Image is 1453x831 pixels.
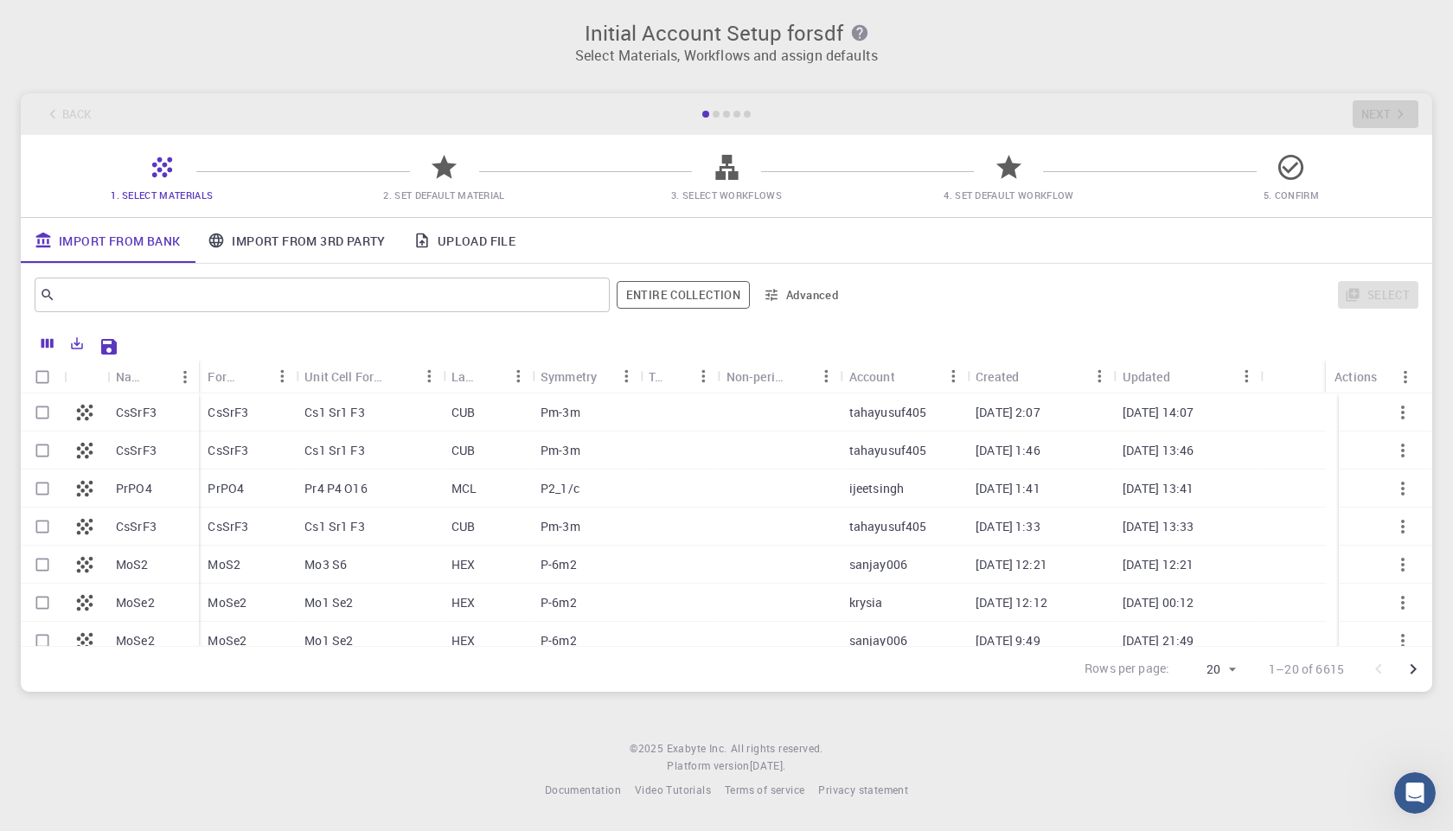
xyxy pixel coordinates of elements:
[304,556,347,573] p: Mo3 S6
[944,189,1073,201] span: 4. Set Default Workflow
[662,362,690,390] button: Sort
[33,329,62,357] button: Columns
[1396,652,1431,687] button: Go to next page
[194,218,399,263] a: Import From 3rd Party
[750,757,786,775] a: [DATE].
[1123,404,1194,421] p: [DATE] 14:07
[92,329,126,364] button: Save Explorer Settings
[541,360,597,393] div: Symmetry
[144,363,171,391] button: Sort
[304,442,365,459] p: Cs1 Sr1 F3
[617,281,750,309] button: Entire collection
[1019,362,1047,390] button: Sort
[208,360,240,393] div: Formula
[841,360,968,393] div: Account
[1394,772,1436,814] iframe: Intercom live chat
[630,740,666,757] span: © 2025
[849,360,895,393] div: Account
[451,518,475,535] p: CUB
[1232,362,1260,390] button: Menu
[240,362,268,390] button: Sort
[62,329,92,357] button: Export
[612,362,640,390] button: Menu
[967,360,1114,393] div: Created
[541,594,577,611] p: P-6m2
[541,404,580,421] p: Pm-3m
[451,480,477,497] p: MCL
[976,360,1019,393] div: Created
[976,594,1047,611] p: [DATE] 12:12
[541,442,580,459] p: Pm-3m
[976,404,1040,421] p: [DATE] 2:07
[1264,189,1319,201] span: 5. Confirm
[268,362,296,390] button: Menu
[64,360,107,393] div: Icon
[304,404,365,421] p: Cs1 Sr1 F3
[383,189,504,201] span: 2. Set Default Material
[1123,556,1194,573] p: [DATE] 12:21
[208,404,248,421] p: CsSrF3
[208,632,246,649] p: MoSe2
[1123,632,1194,649] p: [DATE] 21:49
[813,362,841,390] button: Menu
[785,362,813,390] button: Sort
[617,281,750,309] span: Filter throughout whole library including sets (folders)
[208,594,246,611] p: MoSe2
[1170,362,1198,390] button: Sort
[116,556,149,573] p: MoS2
[1123,518,1194,535] p: [DATE] 13:33
[387,362,415,390] button: Sort
[1114,360,1261,393] div: Updated
[1392,363,1419,391] button: Menu
[1123,360,1170,393] div: Updated
[545,782,621,799] a: Documentation
[208,442,248,459] p: CsSrF3
[976,518,1040,535] p: [DATE] 1:33
[667,740,727,757] a: Exabyte Inc.
[541,632,577,649] p: P-6m2
[757,281,847,309] button: Advanced
[107,360,199,393] div: Name
[1123,594,1194,611] p: [DATE] 00:12
[208,480,244,497] p: PrPO4
[667,741,727,755] span: Exabyte Inc.
[976,556,1047,573] p: [DATE] 12:21
[667,757,749,775] span: Platform version
[116,594,155,611] p: MoSe2
[1123,480,1194,497] p: [DATE] 13:41
[849,518,927,535] p: tahayusuf405
[849,480,905,497] p: ijeetsingh
[31,21,1422,45] h3: Initial Account Setup for sdf
[171,363,199,391] button: Menu
[415,362,443,390] button: Menu
[541,556,577,573] p: P-6m2
[1335,360,1377,393] div: Actions
[818,782,908,799] a: Privacy statement
[116,360,144,393] div: Name
[1086,362,1114,390] button: Menu
[451,404,475,421] p: CUB
[976,480,1040,497] p: [DATE] 1:41
[21,218,194,263] a: Import From Bank
[116,480,152,497] p: PrPO4
[541,480,579,497] p: P2_1/c
[671,189,782,201] span: 3. Select Workflows
[635,782,711,799] a: Video Tutorials
[635,783,711,796] span: Video Tutorials
[849,632,907,649] p: sanjay006
[1085,660,1169,680] p: Rows per page:
[750,758,786,772] span: [DATE] .
[895,362,923,390] button: Sort
[304,480,368,497] p: Pr4 P4 O16
[545,783,621,796] span: Documentation
[451,360,477,393] div: Lattice
[1326,360,1419,393] div: Actions
[116,632,155,649] p: MoSe2
[443,360,532,393] div: Lattice
[116,518,157,535] p: CsSrF3
[451,442,475,459] p: CUB
[208,556,240,573] p: MoS2
[532,360,640,393] div: Symmetry
[477,362,504,390] button: Sort
[976,442,1040,459] p: [DATE] 1:46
